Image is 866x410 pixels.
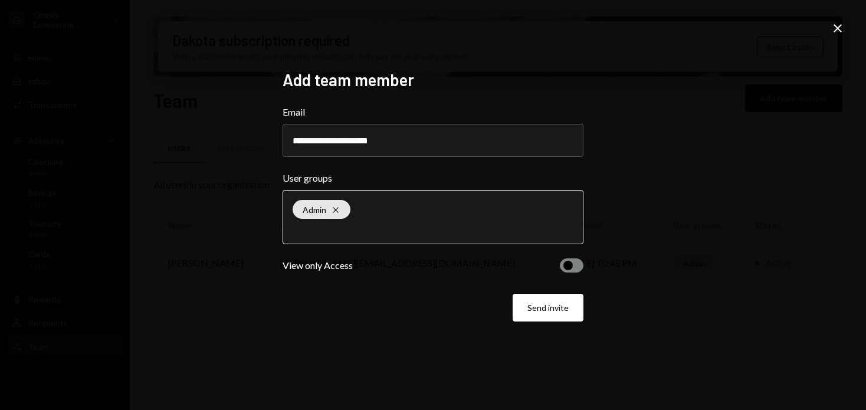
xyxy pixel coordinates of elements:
label: User groups [283,171,583,185]
div: View only Access [283,258,353,273]
div: Admin [293,200,350,219]
button: Send invite [513,294,583,322]
label: Email [283,105,583,119]
h2: Add team member [283,68,583,91]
